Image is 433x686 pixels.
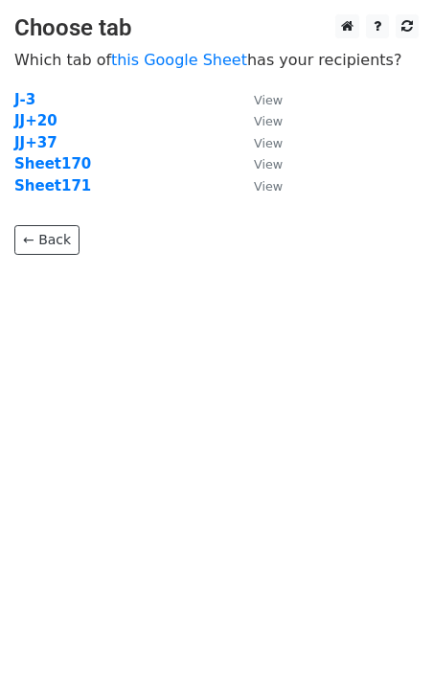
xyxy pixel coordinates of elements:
[14,91,35,108] a: J-3
[235,155,283,172] a: View
[254,136,283,150] small: View
[14,112,57,129] a: JJ+20
[14,50,419,70] p: Which tab of has your recipients?
[254,157,283,171] small: View
[14,155,91,172] a: Sheet170
[14,14,419,42] h3: Choose tab
[254,93,283,107] small: View
[254,114,283,128] small: View
[254,179,283,194] small: View
[111,51,247,69] a: this Google Sheet
[14,177,91,194] a: Sheet171
[235,112,283,129] a: View
[14,225,80,255] a: ← Back
[235,134,283,151] a: View
[14,134,57,151] a: JJ+37
[235,91,283,108] a: View
[235,177,283,194] a: View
